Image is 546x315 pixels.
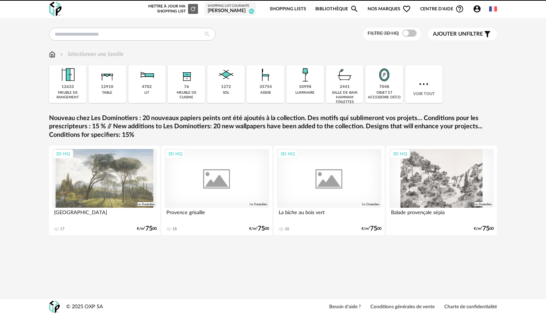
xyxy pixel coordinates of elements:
[249,9,254,14] span: 46
[368,1,411,17] span: Nos marques
[340,84,350,90] div: 2441
[221,84,231,90] div: 1272
[208,4,253,8] div: Shopping List courante
[270,1,306,17] a: Shopping Lists
[52,208,157,222] div: [GEOGRAPHIC_DATA]
[483,30,492,38] span: Filter icon
[368,31,399,36] span: Filtre 3D HQ
[137,226,157,231] div: €/m² 00
[379,84,389,90] div: 7048
[101,84,113,90] div: 12910
[98,65,117,84] img: Table.png
[473,5,481,13] span: Account Circle icon
[474,226,494,231] div: €/m² 00
[177,65,196,84] img: Rangement.png
[258,226,265,231] span: 75
[329,304,361,310] a: Besoin d'aide ?
[170,91,203,100] div: meuble de cuisine
[51,91,84,100] div: meuble de rangement
[389,208,494,222] div: Balade provençale sépia
[444,304,497,310] a: Charte de confidentialité
[60,227,64,232] div: 17
[49,50,55,58] img: svg+xml;base64,PHN2ZyB3aWR0aD0iMTYiIGhlaWdodD0iMTciIHZpZXdCb3g9IjAgMCAxNiAxNyIgZmlsbD0ibm9uZSIgeG...
[315,1,359,17] a: BibliothèqueMagnify icon
[370,226,377,231] span: 75
[433,31,483,38] span: filtre
[142,84,152,90] div: 4702
[285,227,289,232] div: 10
[299,84,311,90] div: 10998
[433,31,466,37] span: Ajouter un
[256,65,275,84] img: Assise.png
[277,208,381,222] div: La biche au bois vert
[328,91,361,104] div: salle de bain hammam toilettes
[417,78,430,91] img: more.7b13dc1.svg
[59,50,124,58] div: Sélectionner une famille
[49,2,61,16] img: OXP
[350,5,359,13] span: Magnify icon
[473,5,485,13] span: Account Circle icon
[59,50,64,58] img: svg+xml;base64,PHN2ZyB3aWR0aD0iMTYiIGhlaWdodD0iMTYiIHZpZXdCb3g9IjAgMCAxNiAxNiIgZmlsbD0ibm9uZSIgeG...
[295,65,315,84] img: Luminaire.png
[277,149,298,159] div: 3D HQ
[420,5,464,13] span: Centre d'aideHelp Circle Outline icon
[184,84,189,90] div: 76
[66,304,103,310] div: © 2025 OXP SA
[259,84,272,90] div: 35754
[455,5,464,13] span: Help Circle Outline icon
[49,301,60,313] img: OXP
[145,226,152,231] span: 75
[405,65,443,103] div: Voir tout
[53,149,73,159] div: 3D HQ
[161,146,272,235] a: 3D HQ Provence grisaille 18 €/m²7500
[165,149,186,159] div: 3D HQ
[335,65,354,84] img: Salle%20de%20bain.png
[102,91,112,95] div: table
[370,304,435,310] a: Conditions générales de vente
[58,65,77,84] img: Meuble%20de%20rangement.png
[223,91,229,95] div: sol
[208,8,253,14] div: [PERSON_NAME]
[368,91,401,100] div: objet et accessoire déco
[144,91,149,95] div: lit
[489,5,497,13] img: fr
[49,114,497,139] a: Nouveau chez Les Dominotiers : 20 nouveaux papiers peints ont été ajoutés à la collection. Des mo...
[190,7,196,11] span: Refresh icon
[386,146,497,235] a: 3D HQ Balade provençale sépia €/m²7500
[165,208,269,222] div: Provence grisaille
[61,84,74,90] div: 12633
[208,4,253,14] a: Shopping List courante [PERSON_NAME] 46
[362,226,381,231] div: €/m² 00
[172,227,177,232] div: 18
[482,226,489,231] span: 75
[295,91,315,95] div: luminaire
[147,4,198,14] div: Mettre à jour ma Shopping List
[216,65,236,84] img: Sol.png
[249,226,269,231] div: €/m² 00
[260,91,271,95] div: assise
[274,146,385,235] a: 3D HQ La biche au bois vert 10 €/m²7500
[137,65,156,84] img: Literie.png
[428,28,497,40] button: Ajouter unfiltre Filter icon
[402,5,411,13] span: Heart Outline icon
[375,65,394,84] img: Miroir.png
[49,146,160,235] a: 3D HQ [GEOGRAPHIC_DATA] 17 €/m²7500
[390,149,410,159] div: 3D HQ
